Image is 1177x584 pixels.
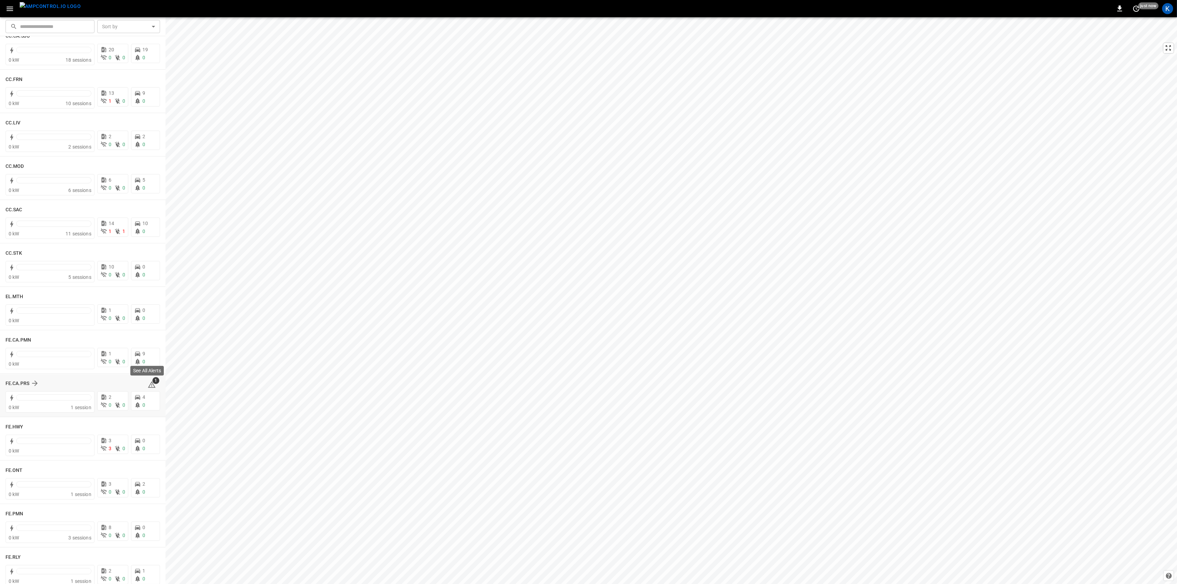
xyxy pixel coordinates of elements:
span: 0 [142,359,145,364]
span: 0 [109,489,111,495]
span: 0 kW [9,144,19,150]
span: 0 [109,315,111,321]
img: ampcontrol.io logo [20,2,81,11]
span: 4 [142,394,145,400]
span: 0 [109,142,111,147]
span: 10 [109,264,114,270]
span: 0 kW [9,101,19,106]
div: profile-icon [1162,3,1173,14]
span: 3 [109,481,111,487]
span: 3 [109,438,111,443]
h6: CC.CA.SJO [6,32,30,40]
span: 0 [142,489,145,495]
h6: FE.PMN [6,510,23,518]
span: 0 [109,185,111,191]
span: 0 [109,55,111,60]
span: 0 [142,533,145,538]
span: 1 session [71,492,91,497]
h6: FE.CA.PMN [6,336,31,344]
span: 2 [142,481,145,487]
span: 0 [109,576,111,582]
span: 0 [122,185,125,191]
span: 0 [142,576,145,582]
span: 0 [109,402,111,408]
span: 0 kW [9,231,19,236]
h6: FE.CA.PRS [6,380,29,387]
span: 0 [142,308,145,313]
span: 0 [122,402,125,408]
span: 0 kW [9,274,19,280]
span: 11 sessions [66,231,91,236]
h6: FE.HWY [6,423,23,431]
span: 0 kW [9,57,19,63]
span: 0 kW [9,318,19,323]
span: 19 [142,47,148,52]
h6: FE.RLY [6,554,21,561]
span: 0 [122,359,125,364]
span: 0 kW [9,492,19,497]
span: 0 [142,185,145,191]
span: 0 kW [9,361,19,367]
span: 0 kW [9,578,19,584]
span: 0 [122,98,125,104]
span: 1 [109,308,111,313]
span: 5 sessions [68,274,91,280]
span: 0 [109,272,111,278]
span: 0 [142,98,145,104]
h6: FE.ONT [6,467,23,474]
span: 2 [142,134,145,139]
span: 0 kW [9,188,19,193]
span: 1 session [71,405,91,410]
span: 1 [152,377,159,384]
span: 0 kW [9,535,19,541]
span: 0 [122,446,125,451]
span: 10 [142,221,148,226]
span: 9 [142,351,145,356]
span: 0 [122,272,125,278]
span: 0 [142,402,145,408]
p: See All Alerts [133,367,161,374]
span: 0 [109,359,111,364]
span: 0 [122,533,125,538]
span: 0 [142,525,145,530]
span: 0 kW [9,405,19,410]
span: 14 [109,221,114,226]
h6: CC.SAC [6,206,22,214]
span: 13 [109,90,114,96]
span: 1 session [71,578,91,584]
span: 2 [109,394,111,400]
h6: CC.STK [6,250,22,257]
span: 0 [122,55,125,60]
span: 2 sessions [68,144,91,150]
span: 6 sessions [68,188,91,193]
span: 0 [142,229,145,234]
span: 0 [142,142,145,147]
span: 2 [109,568,111,574]
h6: CC.FRN [6,76,23,83]
span: 8 [109,525,111,530]
span: 3 sessions [68,535,91,541]
span: 1 [122,229,125,234]
span: 0 [142,55,145,60]
span: 3 [109,446,111,451]
span: 0 [122,489,125,495]
h6: EL.MTH [6,293,23,301]
span: 18 sessions [66,57,91,63]
span: 5 [142,177,145,183]
span: 9 [142,90,145,96]
span: 0 [142,315,145,321]
span: 0 [122,576,125,582]
span: 1 [109,351,111,356]
span: 1 [109,229,111,234]
span: 10 sessions [66,101,91,106]
span: 6 [109,177,111,183]
span: 2 [109,134,111,139]
span: 0 kW [9,448,19,454]
span: 0 [109,533,111,538]
span: 0 [122,142,125,147]
span: 20 [109,47,114,52]
span: 0 [142,446,145,451]
span: just now [1138,2,1159,9]
h6: CC.LIV [6,119,21,127]
h6: CC.MOD [6,163,24,170]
